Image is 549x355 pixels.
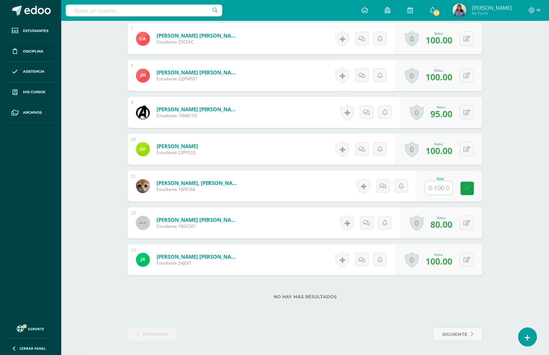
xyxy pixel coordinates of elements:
div: Nota: [425,68,452,73]
div: Nota [425,177,456,181]
a: 0 [410,104,424,120]
span: Cerrar panel [19,346,46,351]
label: No hay más resultados [128,294,483,299]
div: Nota: [425,252,452,257]
a: [PERSON_NAME] [PERSON_NAME] [157,106,240,113]
span: 100.00 [425,255,452,267]
a: 0 [405,31,419,47]
span: Estudiante 18GCS01 [157,223,240,229]
a: 0 [405,67,419,83]
span: Estudiante 25CEAC [157,39,240,45]
img: 45x45 [136,216,150,230]
span: siguiente [443,328,468,341]
span: anterior [142,328,168,341]
input: 0-100.0 [425,181,453,195]
a: Archivos [6,103,56,123]
img: 2101e1f0d5f0dfbf436caf5a8a8a6926.png [136,68,150,82]
a: 0 [405,252,419,268]
span: Estudiante 24JEXT [157,260,240,266]
div: Nota: [430,215,452,220]
span: Asistencia [23,69,45,74]
span: [PERSON_NAME] [472,4,512,11]
a: Soporte [8,324,53,333]
span: Estudiante 22JPMS01 [157,76,240,82]
img: 3fd6906aaf58225d4df085d3a729ea31.png [136,253,150,267]
span: Estudiante 16PK168 [157,186,240,192]
a: siguiente [433,328,483,341]
a: 0 [410,215,424,231]
a: Estudiantes [6,21,56,41]
span: Soporte [28,326,45,331]
img: 582f6961fd10220c62d9660a3c34d053.png [136,105,150,119]
img: c29edd5519ed165661ad7af758d39eaf.png [453,3,467,17]
span: Estudiante 23PPC02 [157,150,198,155]
span: 95.00 [430,108,452,120]
a: [PERSON_NAME] [PERSON_NAME] [157,253,240,260]
a: Asistencia [6,62,56,82]
div: Nota: [425,31,452,36]
span: Estudiantes [23,28,48,34]
span: 80.00 [430,218,452,230]
span: 100.00 [425,71,452,83]
span: Mis cursos [23,89,45,95]
input: Busca un usuario... [66,5,222,16]
a: [PERSON_NAME] [PERSON_NAME] [157,69,240,76]
img: 8762b6bb3af3da8fe1474ae5a1e34521.png [136,179,150,193]
a: Mis cursos [6,82,56,103]
span: 26 [433,9,440,17]
span: 100.00 [425,34,452,46]
span: Estudiante 16MB159 [157,113,240,119]
img: 17aa3a9e6ae28e49a2935cd72556e2cf.png [136,32,150,46]
span: Disciplina [23,49,43,54]
span: 100.00 [425,145,452,156]
span: Mi Perfil [472,10,512,16]
a: 0 [405,141,419,157]
a: [PERSON_NAME] [157,143,198,150]
a: Disciplina [6,41,56,62]
img: 371c8749986acd3f9f42cad022c42da8.png [136,142,150,156]
a: [PERSON_NAME] [PERSON_NAME] [157,32,240,39]
a: [PERSON_NAME], [PERSON_NAME] [157,179,240,186]
a: [PERSON_NAME] [PERSON_NAME] [157,216,240,223]
div: Nota: [430,105,452,110]
span: Archivos [23,110,42,115]
div: Nota: [425,142,452,146]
